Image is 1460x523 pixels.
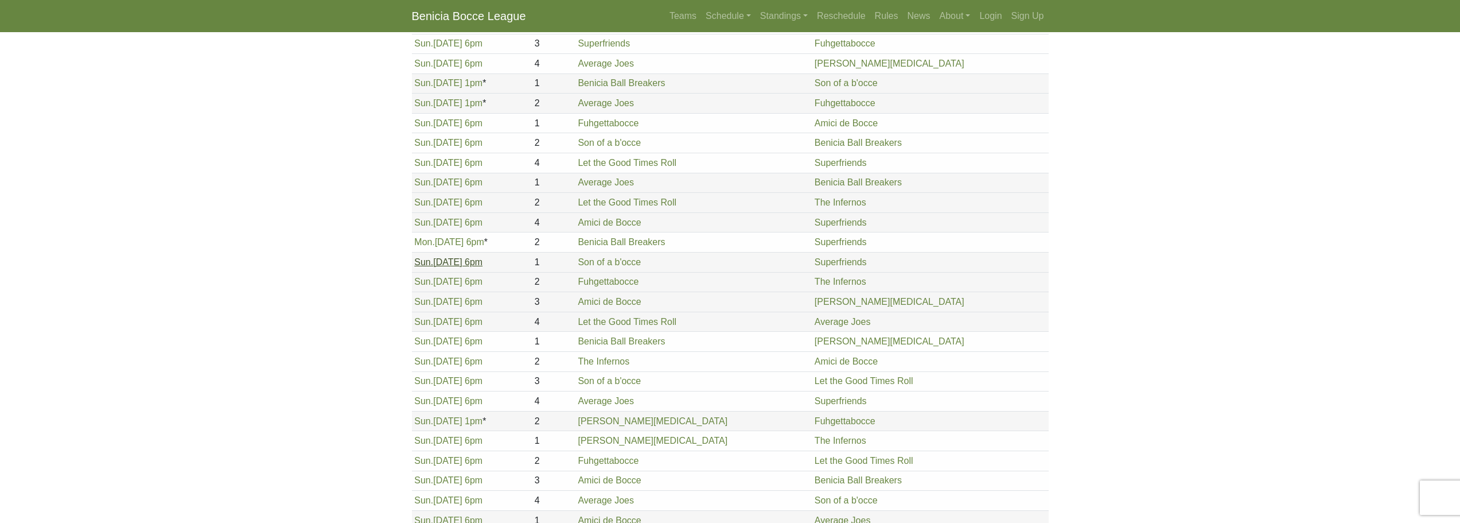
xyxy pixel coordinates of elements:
a: Sun.[DATE] 6pm [414,218,482,227]
td: 1 [532,73,575,94]
td: 2 [532,94,575,114]
a: Sun.[DATE] 6pm [414,495,482,505]
td: 1 [532,332,575,352]
td: 4 [532,153,575,173]
a: Sun.[DATE] 6pm [414,177,482,187]
td: 2 [532,193,575,213]
a: Sun.[DATE] 6pm [414,297,482,307]
span: Sun. [414,297,433,307]
a: Sun.[DATE] 6pm [414,197,482,207]
a: Sun.[DATE] 6pm [414,475,482,485]
td: 3 [532,292,575,312]
a: Superfriends [815,158,867,168]
span: Sun. [414,177,433,187]
a: Benicia Ball Breakers [578,237,665,247]
a: Standings [756,5,812,28]
a: [PERSON_NAME][MEDICAL_DATA] [815,59,964,68]
span: Sun. [414,456,433,466]
a: Average Joes [578,396,634,406]
td: 4 [532,392,575,412]
span: Sun. [414,336,433,346]
a: Let the Good Times Roll [815,456,913,466]
a: Average Joes [578,495,634,505]
a: Sun.[DATE] 6pm [414,376,482,386]
td: 1 [532,113,575,133]
a: Superfriends [815,396,867,406]
span: Sun. [414,218,433,227]
a: Mon.[DATE] 6pm [414,237,484,247]
span: Sun. [414,436,433,445]
a: Sun.[DATE] 6pm [414,357,482,366]
a: Superfriends [815,257,867,267]
td: 4 [532,312,575,332]
a: Fuhgettabocce [815,98,875,108]
a: Schedule [701,5,756,28]
a: About [935,5,975,28]
a: Benicia Ball Breakers [815,138,902,148]
a: Average Joes [578,98,634,108]
a: Sun.[DATE] 6pm [414,277,482,286]
a: [PERSON_NAME][MEDICAL_DATA] [815,336,964,346]
a: Sun.[DATE] 1pm [414,78,482,88]
a: Benicia Ball Breakers [578,336,665,346]
a: Teams [665,5,701,28]
a: Sun.[DATE] 6pm [414,336,482,346]
td: 2 [532,272,575,292]
a: The Infernos [578,357,629,366]
a: Fuhgettabocce [578,118,638,128]
span: Sun. [414,277,433,286]
a: Fuhgettabocce [815,38,875,48]
td: 3 [532,34,575,54]
a: Let the Good Times Roll [578,197,676,207]
span: Sun. [414,158,433,168]
a: Average Joes [815,317,871,327]
a: News [903,5,935,28]
span: Sun. [414,98,433,108]
a: Amici de Bocce [815,118,878,128]
a: Son of a b'occe [578,257,641,267]
td: 2 [532,451,575,471]
td: 2 [532,133,575,153]
a: Sun.[DATE] 6pm [414,317,482,327]
span: Sun. [414,257,433,267]
span: Sun. [414,475,433,485]
a: Amici de Bocce [578,297,641,307]
a: Sun.[DATE] 1pm [414,416,482,426]
a: Son of a b'occe [815,495,878,505]
a: Average Joes [578,177,634,187]
a: Benicia Bocce League [412,5,526,28]
a: Benicia Ball Breakers [815,475,902,485]
a: [PERSON_NAME][MEDICAL_DATA] [815,297,964,307]
span: Sun. [414,317,433,327]
a: Benicia Ball Breakers [815,177,902,187]
td: 3 [532,471,575,491]
a: Sun.[DATE] 6pm [414,396,482,406]
a: Sun.[DATE] 6pm [414,59,482,68]
a: Sun.[DATE] 6pm [414,138,482,148]
a: [PERSON_NAME][MEDICAL_DATA] [578,416,727,426]
span: Sun. [414,59,433,68]
a: Sign Up [1007,5,1049,28]
td: 2 [532,233,575,253]
a: Sun.[DATE] 6pm [414,436,482,445]
a: [PERSON_NAME][MEDICAL_DATA] [578,436,727,445]
span: Sun. [414,495,433,505]
a: Amici de Bocce [578,475,641,485]
a: Superfriends [815,218,867,227]
a: Son of a b'occe [815,78,878,88]
a: Superfriends [815,237,867,247]
td: 1 [532,431,575,451]
td: 2 [532,352,575,372]
span: Sun. [414,357,433,366]
td: 1 [532,253,575,273]
a: Let the Good Times Roll [578,158,676,168]
a: The Infernos [815,436,866,445]
td: 4 [532,54,575,74]
span: Sun. [414,118,433,128]
span: Sun. [414,138,433,148]
a: Benicia Ball Breakers [578,78,665,88]
a: Amici de Bocce [815,357,878,366]
span: Mon. [414,237,435,247]
a: Sun.[DATE] 6pm [414,257,482,267]
td: 4 [532,212,575,233]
